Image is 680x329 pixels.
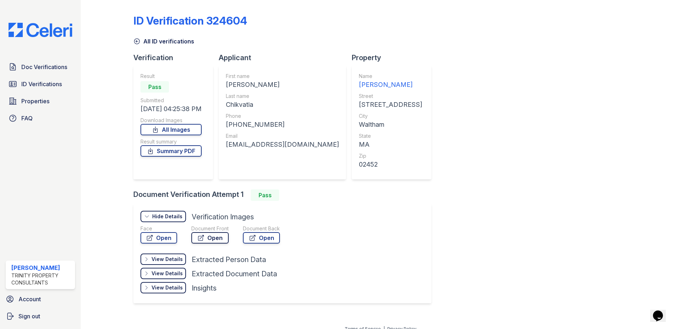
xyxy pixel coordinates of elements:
[6,77,75,91] a: ID Verifications
[6,111,75,125] a: FAQ
[650,301,673,322] iframe: chat widget
[133,37,194,46] a: All ID verifications
[140,124,202,135] a: All Images
[3,23,78,37] img: CE_Logo_Blue-a8612792a0a2168367f1c8372b55b34899dd931a85d93a1a3d3e32e68fde9ad4.png
[21,114,33,122] span: FAQ
[191,232,229,244] a: Open
[140,138,202,145] div: Result summary
[11,263,72,272] div: [PERSON_NAME]
[6,94,75,108] a: Properties
[152,256,183,263] div: View Details
[21,63,67,71] span: Doc Verifications
[6,60,75,74] a: Doc Verifications
[226,132,339,140] div: Email
[140,81,169,93] div: Pass
[219,53,352,63] div: Applicant
[18,312,40,320] span: Sign out
[152,213,182,220] div: Hide Details
[226,80,339,90] div: [PERSON_NAME]
[251,189,279,201] div: Pass
[359,140,422,150] div: MA
[140,104,202,114] div: [DATE] 04:25:38 PM
[226,113,339,120] div: Phone
[359,113,422,120] div: City
[359,80,422,90] div: [PERSON_NAME]
[226,93,339,100] div: Last name
[226,140,339,150] div: [EMAIL_ADDRESS][DOMAIN_NAME]
[359,152,422,160] div: Zip
[140,145,202,157] a: Summary PDF
[140,73,202,80] div: Result
[18,295,41,303] span: Account
[226,73,339,80] div: First name
[359,100,422,110] div: [STREET_ADDRESS]
[359,120,422,130] div: Waltham
[3,309,78,323] a: Sign out
[133,14,247,27] div: ID Verification 324604
[192,255,266,265] div: Extracted Person Data
[226,100,339,110] div: Chikvatia
[192,212,254,222] div: Verification Images
[133,189,437,201] div: Document Verification Attempt 1
[359,93,422,100] div: Street
[359,73,422,80] div: Name
[21,80,62,88] span: ID Verifications
[192,283,217,293] div: Insights
[140,225,177,232] div: Face
[3,292,78,306] a: Account
[152,284,183,291] div: View Details
[192,269,277,279] div: Extracted Document Data
[11,272,72,286] div: Trinity Property Consultants
[359,132,422,140] div: State
[243,232,280,244] a: Open
[226,120,339,130] div: [PHONE_NUMBER]
[152,270,183,277] div: View Details
[133,53,219,63] div: Verification
[243,225,280,232] div: Document Back
[352,53,437,63] div: Property
[140,117,202,124] div: Download Images
[140,97,202,104] div: Submitted
[359,160,422,169] div: 02452
[359,73,422,90] a: Name [PERSON_NAME]
[21,97,49,105] span: Properties
[191,225,229,232] div: Document Front
[140,232,177,244] a: Open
